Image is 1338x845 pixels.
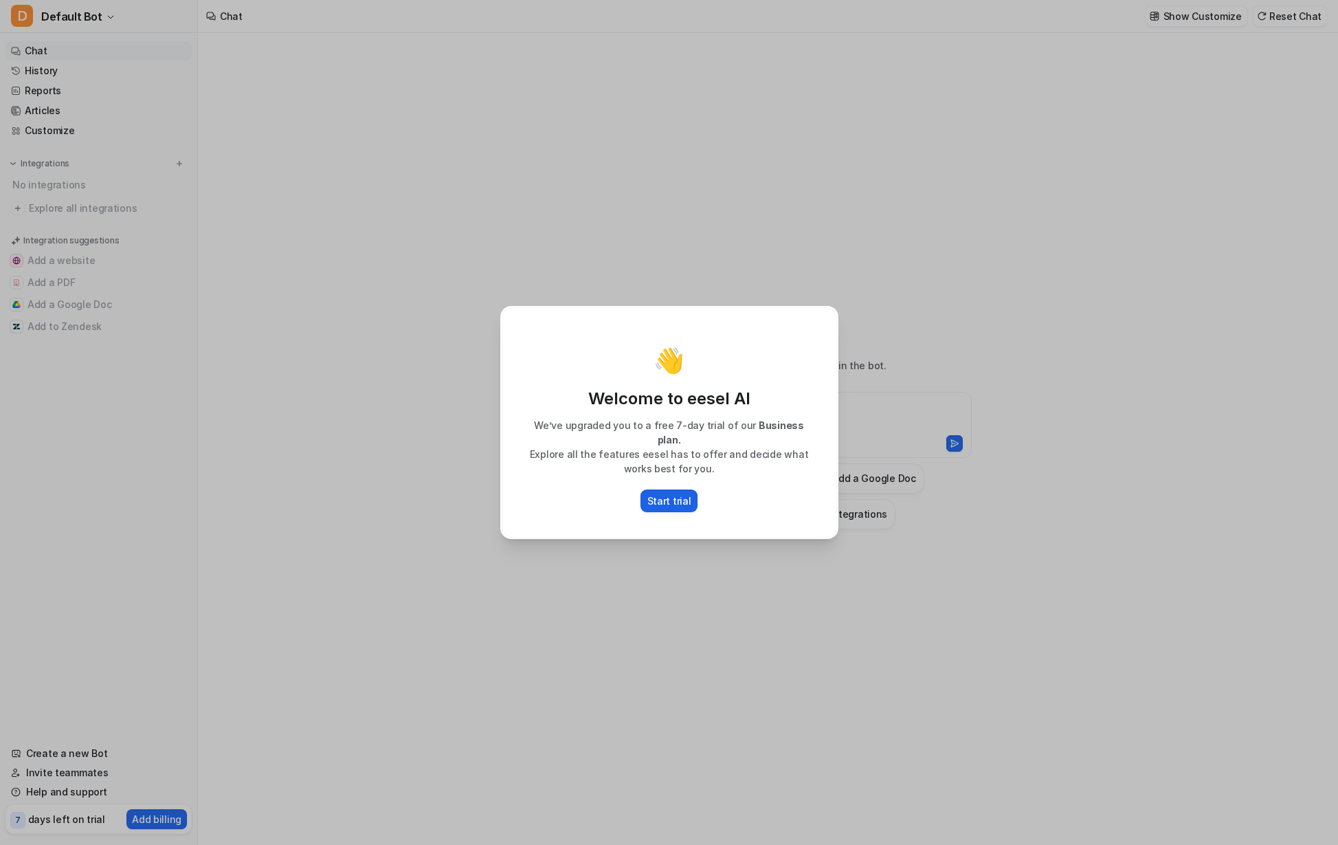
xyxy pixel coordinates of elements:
[516,447,823,476] p: Explore all the features eesel has to offer and decide what works best for you.
[516,388,823,410] p: Welcome to eesel AI
[647,494,691,508] p: Start trial
[654,347,684,374] p: 👋
[516,418,823,447] p: We’ve upgraded you to a free 7-day trial of our
[640,490,698,512] button: Start trial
